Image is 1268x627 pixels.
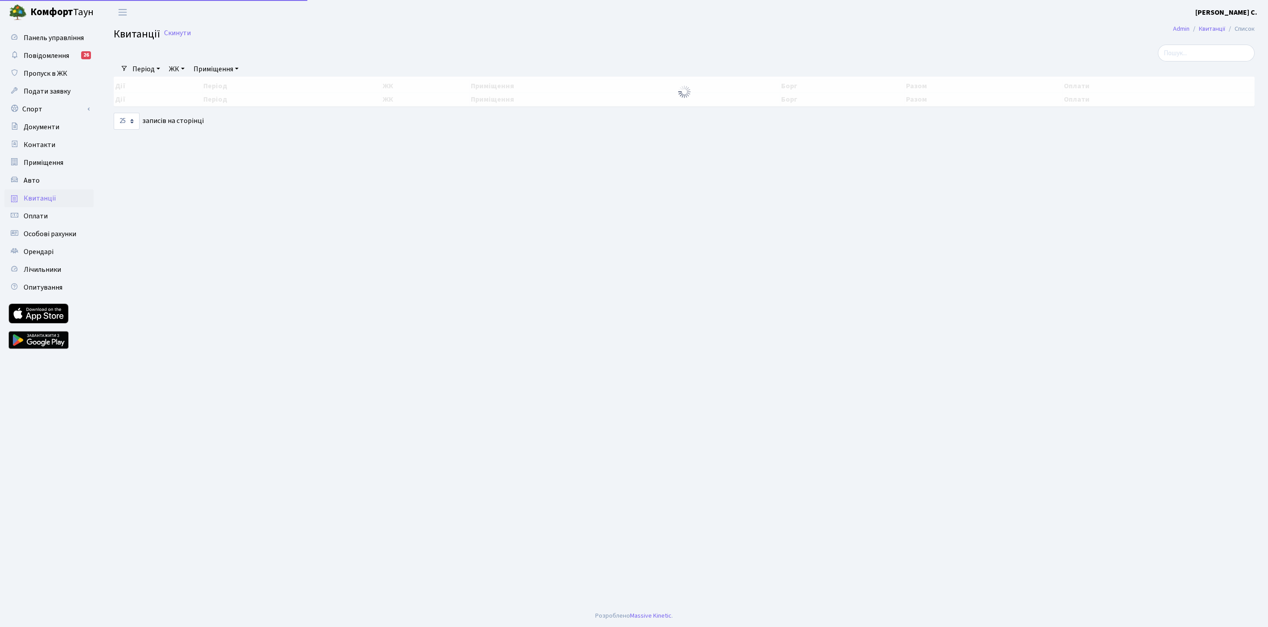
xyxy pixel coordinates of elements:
[164,29,191,37] a: Скинути
[4,154,94,172] a: Приміщення
[4,100,94,118] a: Спорт
[4,279,94,296] a: Опитування
[1195,8,1257,17] b: [PERSON_NAME] С.
[24,211,48,221] span: Оплати
[677,85,692,99] img: Обробка...
[24,265,61,275] span: Лічильники
[165,61,188,77] a: ЖК
[4,136,94,154] a: Контакти
[4,172,94,189] a: Авто
[114,113,140,130] select: записів на сторінці
[1225,24,1255,34] li: Список
[114,26,160,42] span: Квитанції
[24,33,84,43] span: Панель управління
[1173,24,1190,33] a: Admin
[24,86,70,96] span: Подати заявку
[1199,24,1225,33] a: Квитанції
[4,261,94,279] a: Лічильники
[24,176,40,185] span: Авто
[595,611,673,621] div: Розроблено .
[24,122,59,132] span: Документи
[1158,45,1255,61] input: Пошук...
[4,29,94,47] a: Панель управління
[4,82,94,100] a: Подати заявку
[30,5,73,19] b: Комфорт
[24,229,76,239] span: Особові рахунки
[4,47,94,65] a: Повідомлення26
[4,118,94,136] a: Документи
[81,51,91,59] div: 26
[24,51,69,61] span: Повідомлення
[4,189,94,207] a: Квитанції
[111,5,134,20] button: Переключити навігацію
[630,611,671,620] a: Massive Kinetic
[1160,20,1268,38] nav: breadcrumb
[1195,7,1257,18] a: [PERSON_NAME] С.
[4,225,94,243] a: Особові рахунки
[9,4,27,21] img: logo.png
[24,247,54,257] span: Орендарі
[24,69,67,78] span: Пропуск в ЖК
[129,61,164,77] a: Період
[30,5,94,20] span: Таун
[114,113,204,130] label: записів на сторінці
[4,243,94,261] a: Орендарі
[190,61,242,77] a: Приміщення
[4,207,94,225] a: Оплати
[4,65,94,82] a: Пропуск в ЖК
[24,283,62,292] span: Опитування
[24,140,55,150] span: Контакти
[24,158,63,168] span: Приміщення
[24,193,56,203] span: Квитанції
